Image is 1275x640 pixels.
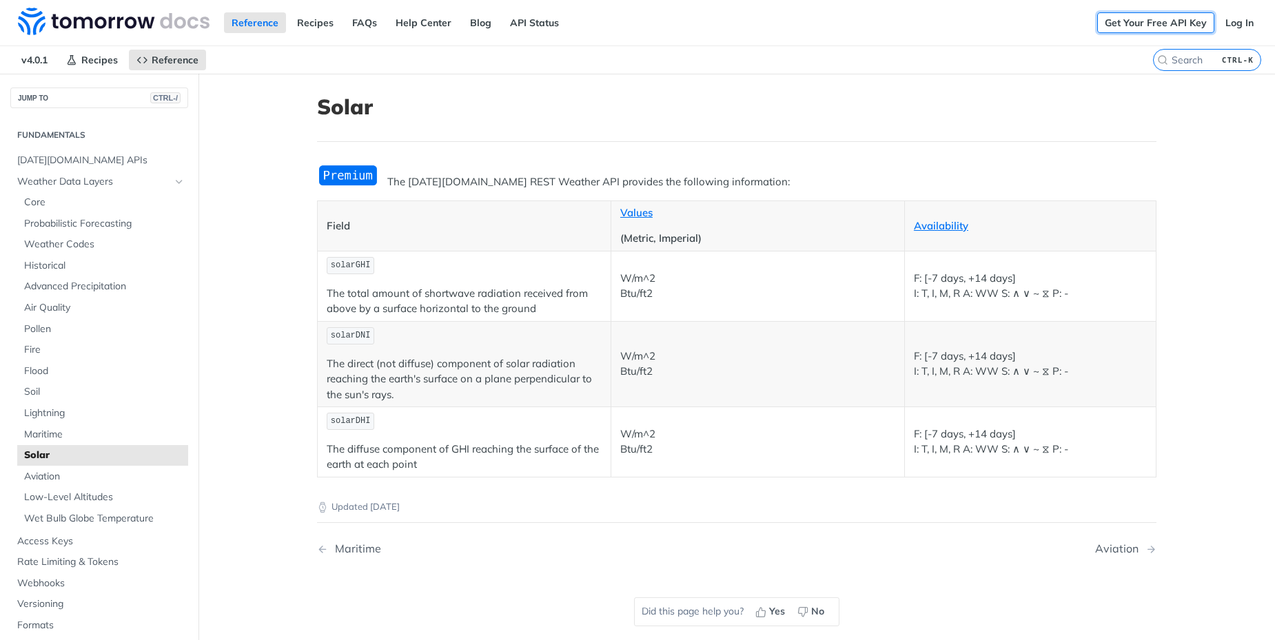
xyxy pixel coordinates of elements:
span: Probabilistic Forecasting [24,217,185,231]
span: Wet Bulb Globe Temperature [24,512,185,526]
span: Fire [24,343,185,357]
span: CTRL-/ [150,92,181,103]
span: Reference [152,54,198,66]
span: Lightning [24,406,185,420]
span: Maritime [24,428,185,442]
a: Probabilistic Forecasting [17,214,188,234]
a: Soil [17,382,188,402]
p: Updated [DATE] [317,500,1156,514]
span: Flood [24,364,185,378]
a: Weather Codes [17,234,188,255]
a: Availability [914,219,968,232]
span: [DATE][DOMAIN_NAME] APIs [17,154,185,167]
a: Fire [17,340,188,360]
button: Hide subpages for Weather Data Layers [174,176,185,187]
a: FAQs [345,12,385,33]
p: The total amount of shortwave radiation received from above by a surface horizontal to the ground [327,286,602,317]
span: Aviation [24,470,185,484]
a: Low-Level Altitudes [17,487,188,508]
a: Flood [17,361,188,382]
a: Log In [1218,12,1261,33]
a: Versioning [10,594,188,615]
a: Get Your Free API Key [1097,12,1214,33]
button: No [793,601,832,622]
a: Lightning [17,403,188,424]
div: Did this page help you? [634,597,839,626]
span: Advanced Precipitation [24,280,185,293]
span: Versioning [17,597,185,611]
span: Solar [24,448,185,462]
span: Rate Limiting & Tokens [17,555,185,569]
h2: Fundamentals [10,129,188,141]
a: Pollen [17,319,188,340]
a: Historical [17,256,188,276]
span: Webhooks [17,577,185,590]
a: Formats [10,615,188,636]
span: Weather Data Layers [17,175,170,189]
span: No [811,604,824,619]
p: The [DATE][DOMAIN_NAME] REST Weather API provides the following information: [317,174,1156,190]
a: Core [17,192,188,213]
a: Rate Limiting & Tokens [10,552,188,572]
kbd: CTRL-K [1218,53,1257,67]
p: F: [-7 days, +14 days] I: T, I, M, R A: WW S: ∧ ∨ ~ ⧖ P: - [914,426,1147,457]
a: Reference [224,12,286,33]
p: W/m^2 Btu/ft2 [620,349,895,380]
span: Core [24,196,185,209]
button: JUMP TOCTRL-/ [10,87,188,108]
a: [DATE][DOMAIN_NAME] APIs [10,150,188,171]
p: (Metric, Imperial) [620,231,895,247]
span: Recipes [81,54,118,66]
span: Formats [17,619,185,632]
a: Help Center [388,12,459,33]
span: Low-Level Altitudes [24,491,185,504]
a: Weather Data LayersHide subpages for Weather Data Layers [10,172,188,192]
a: Solar [17,445,188,466]
span: Weather Codes [24,238,185,251]
a: Blog [462,12,499,33]
a: Previous Page: Maritime [317,542,677,555]
span: v4.0.1 [14,50,55,70]
p: Field [327,218,602,234]
span: solarGHI [331,260,371,270]
svg: Search [1157,54,1168,65]
span: Pollen [24,322,185,336]
p: The direct (not diffuse) component of solar radiation reaching the earth's surface on a plane per... [327,356,602,403]
a: Recipes [59,50,125,70]
span: solarDHI [331,416,371,426]
p: W/m^2 Btu/ft2 [620,426,895,457]
a: Access Keys [10,531,188,552]
span: Access Keys [17,535,185,548]
a: Reference [129,50,206,70]
span: Yes [769,604,785,619]
p: F: [-7 days, +14 days] I: T, I, M, R A: WW S: ∧ ∨ ~ ⧖ P: - [914,349,1147,380]
a: Next Page: Aviation [1095,542,1156,555]
a: Values [620,206,653,219]
a: Recipes [289,12,341,33]
a: Webhooks [10,573,188,594]
span: Historical [24,259,185,273]
a: Maritime [17,424,188,445]
span: solarDNI [331,331,371,340]
div: Aviation [1095,542,1145,555]
button: Yes [751,601,793,622]
nav: Pagination Controls [317,528,1156,569]
a: API Status [502,12,567,33]
span: Air Quality [24,301,185,315]
a: Aviation [17,466,188,487]
p: F: [-7 days, +14 days] I: T, I, M, R A: WW S: ∧ ∨ ~ ⧖ P: - [914,271,1147,302]
a: Wet Bulb Globe Temperature [17,508,188,529]
a: Air Quality [17,298,188,318]
div: Maritime [328,542,381,555]
p: W/m^2 Btu/ft2 [620,271,895,302]
img: Tomorrow.io Weather API Docs [18,8,210,35]
h1: Solar [317,94,1156,119]
a: Advanced Precipitation [17,276,188,297]
span: Soil [24,385,185,399]
p: The diffuse component of GHI reaching the surface of the earth at each point [327,442,602,473]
